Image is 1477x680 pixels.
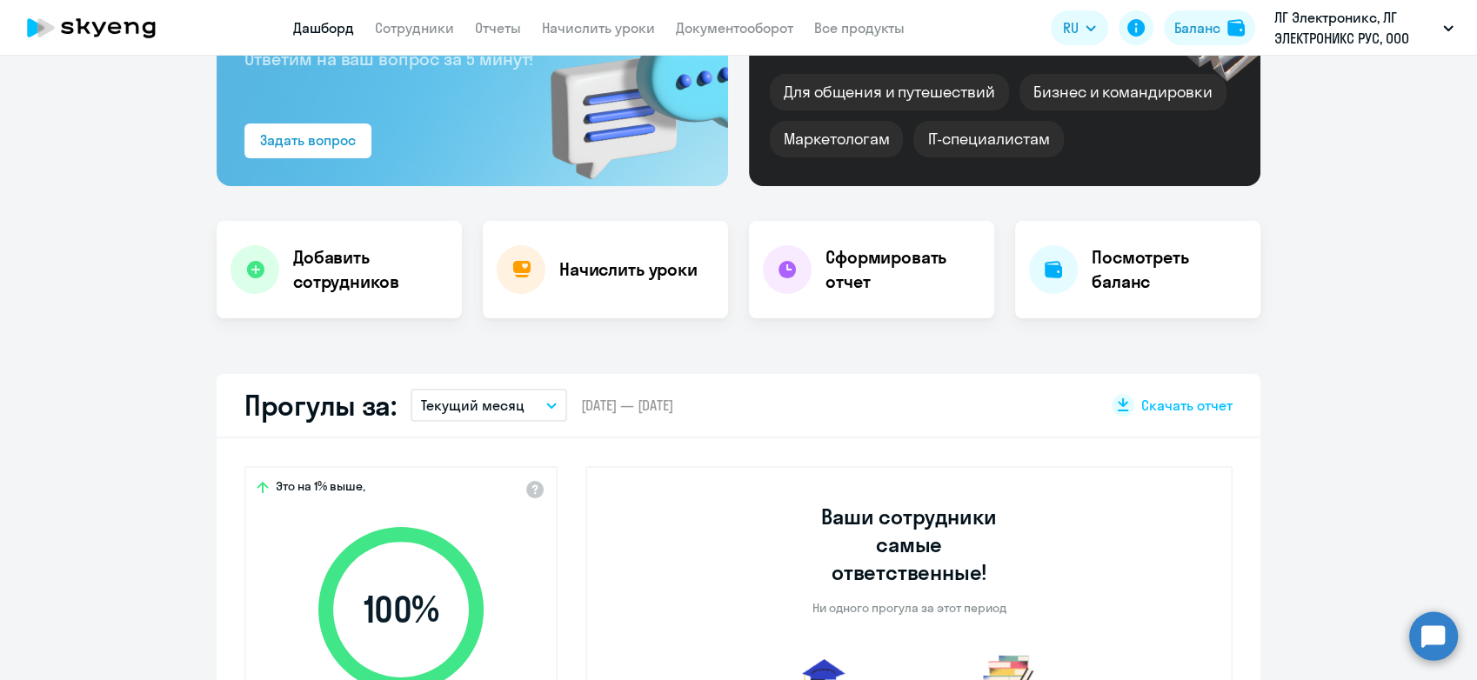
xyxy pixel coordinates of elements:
h4: Сформировать отчет [825,245,980,294]
span: Это на 1% выше, [276,478,365,499]
span: RU [1063,17,1079,38]
div: Баланс [1174,17,1220,38]
button: RU [1051,10,1108,45]
p: Ни одного прогула за этот период [812,600,1006,616]
div: Маркетологам [770,121,903,157]
span: 100 % [301,589,501,630]
a: Сотрудники [375,19,454,37]
span: [DATE] — [DATE] [581,396,673,415]
p: ЛГ Электроникс, ЛГ ЭЛЕКТРОНИКС РУС, ООО [1274,7,1436,49]
button: ЛГ Электроникс, ЛГ ЭЛЕКТРОНИКС РУС, ООО [1266,7,1462,49]
button: Текущий месяц [411,389,567,422]
p: Текущий месяц [421,395,525,416]
h4: Начислить уроки [559,257,698,282]
h3: Ваши сотрудники самые ответственные! [798,503,1021,586]
div: IT-специалистам [913,121,1063,157]
div: Задать вопрос [260,130,356,150]
h4: Посмотреть баланс [1092,245,1246,294]
a: Все продукты [814,19,905,37]
button: Балансbalance [1164,10,1255,45]
div: Бизнес и командировки [1019,74,1226,110]
span: Скачать отчет [1141,396,1233,415]
a: Начислить уроки [542,19,655,37]
button: Задать вопрос [244,123,371,158]
div: Для общения и путешествий [770,74,1009,110]
img: balance [1227,19,1245,37]
a: Отчеты [475,19,521,37]
h2: Прогулы за: [244,388,397,423]
h4: Добавить сотрудников [293,245,448,294]
a: Документооборот [676,19,793,37]
a: Дашборд [293,19,354,37]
